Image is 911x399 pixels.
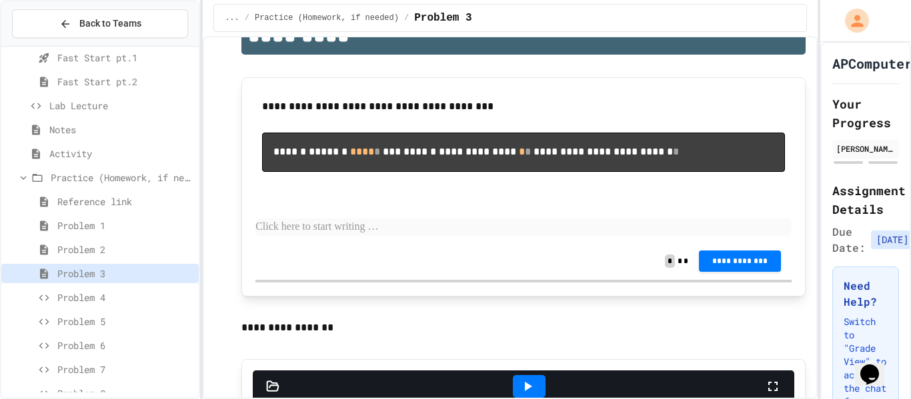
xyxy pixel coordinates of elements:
iframe: chat widget [855,346,898,386]
span: ... [225,13,239,23]
span: Problem 6 [57,338,193,352]
span: Back to Teams [79,17,141,31]
span: Problem 5 [57,314,193,328]
h3: Need Help? [844,278,888,310]
span: Problem 4 [57,290,193,304]
span: Fast Start pt.1 [57,51,193,65]
span: Due Date: [832,224,866,256]
span: Problem 3 [57,266,193,280]
span: Problem 1 [57,218,193,232]
span: Notes [49,123,193,137]
span: Problem 7 [57,362,193,376]
span: Problem 3 [414,10,472,26]
button: Back to Teams [12,9,188,38]
span: Fast Start pt.2 [57,75,193,89]
span: / [245,13,249,23]
div: [PERSON_NAME] [836,143,895,155]
span: Lab Lecture [49,99,193,113]
span: Activity [49,147,193,161]
span: Practice (Homework, if needed) [51,171,193,185]
span: Problem 2 [57,242,193,256]
div: My Account [831,5,872,36]
span: Reference link [57,195,193,208]
h2: Your Progress [832,95,899,132]
h2: Assignment Details [832,181,899,218]
span: Practice (Homework, if needed) [255,13,399,23]
span: / [404,13,409,23]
